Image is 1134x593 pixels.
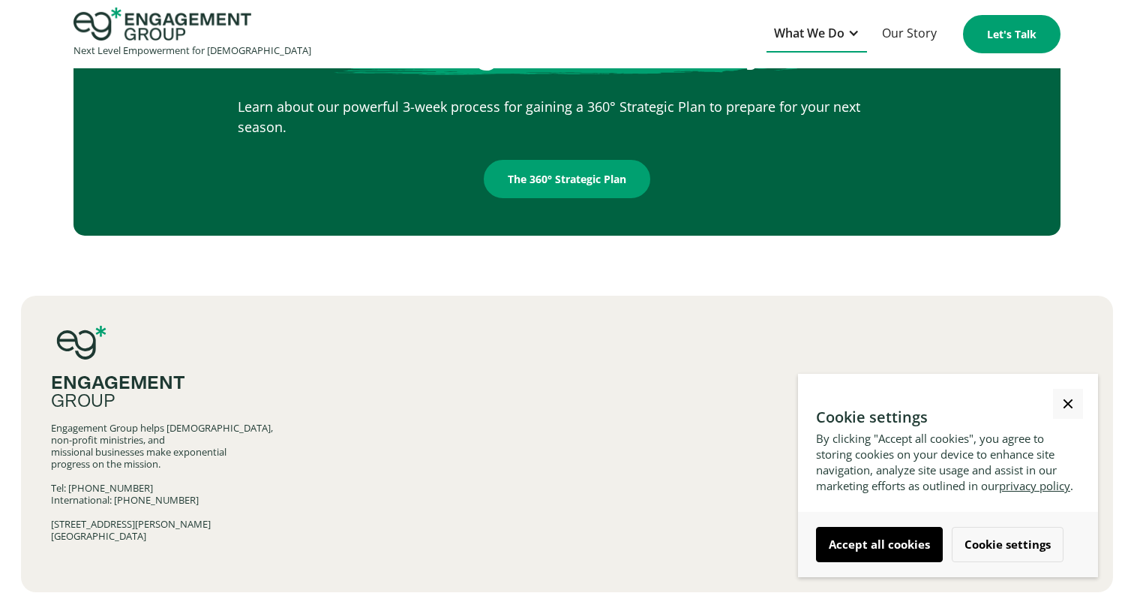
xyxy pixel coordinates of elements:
[73,41,311,61] div: Next Level Empowerment for [DEMOGRAPHIC_DATA]
[816,407,1080,428] div: Cookie settings
[874,16,944,53] a: Our Story
[238,97,897,137] p: Learn about our powerful 3-week process for gaining a 360° Strategic Plan to prepare for your nex...
[963,15,1060,53] a: Let's Talk
[51,422,1083,542] div: Engagement Group helps [DEMOGRAPHIC_DATA], non-profit ministries, and missional businesses make e...
[73,8,251,41] img: Engagement Group Logo Icon
[816,527,943,562] a: Accept all cookies
[51,375,1083,411] div: Group
[73,8,311,61] a: home
[816,431,1080,494] div: By clicking "Accept all cookies", you agree to storing cookies on your device to enhance site nav...
[51,326,112,360] img: Engagement Group stacked logo
[51,542,1083,562] div: © Copyright 2025 Engagement Group. All rights reserved.
[999,478,1070,493] a: privacy policy
[51,375,185,393] strong: Engagement
[766,16,867,53] div: What We Do
[952,527,1063,562] a: Cookie settings
[1053,389,1083,419] a: Close Cookie Popup
[774,23,844,44] div: What We Do
[484,160,650,198] a: The 360° Strategic Plan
